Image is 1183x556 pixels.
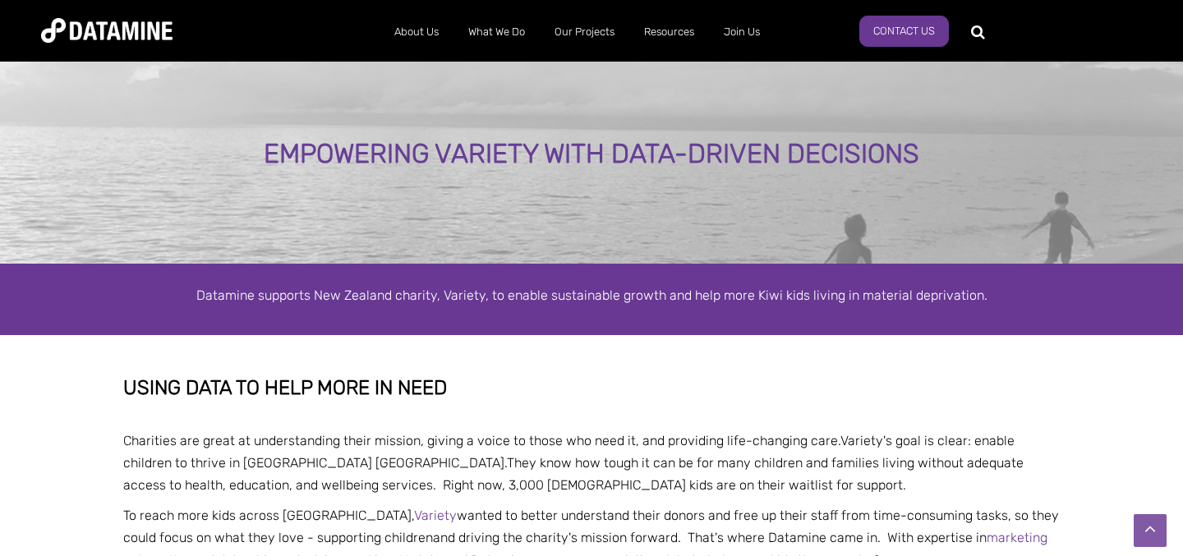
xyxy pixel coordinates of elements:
span: Using data to help more in need [123,376,447,399]
div: Empowering Variety with data-driven decisions [140,140,1044,169]
a: Contact Us [859,16,949,47]
a: Resources [629,11,709,53]
span: Variety's goal is clear: enable children to thrive in [GEOGRAPHIC_DATA] [GEOGRAPHIC_DATA]. [123,433,1015,471]
span: and driving the charity's mission forward [433,530,678,545]
p: Datamine supports New Zealand charity, Variety, to enable sustainable growth and help more Kiwi k... [123,284,1060,306]
a: Variety [414,508,457,523]
span: Charities are great at understanding their mission, giving a voice to those who need it, and prov... [123,433,1024,493]
a: Our Projects [540,11,629,53]
img: Datamine [41,18,173,43]
a: About Us [380,11,453,53]
a: Join Us [709,11,775,53]
a: What We Do [453,11,540,53]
